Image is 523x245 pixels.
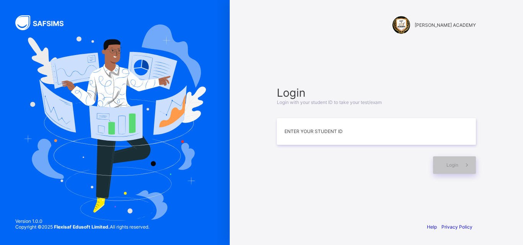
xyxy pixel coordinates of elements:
a: Help [427,224,437,230]
span: Login with your student ID to take your test/exam [277,99,382,105]
span: Login [446,162,458,168]
span: Login [277,86,476,99]
a: Privacy Policy [441,224,472,230]
img: Hero Image [24,24,206,220]
img: SAFSIMS Logo [15,15,73,30]
strong: Flexisaf Edusoft Limited. [54,224,110,230]
span: Version 1.0.0 [15,218,149,224]
span: Copyright © 2025 All rights reserved. [15,224,149,230]
span: [PERSON_NAME] ACADEMY [415,22,476,28]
